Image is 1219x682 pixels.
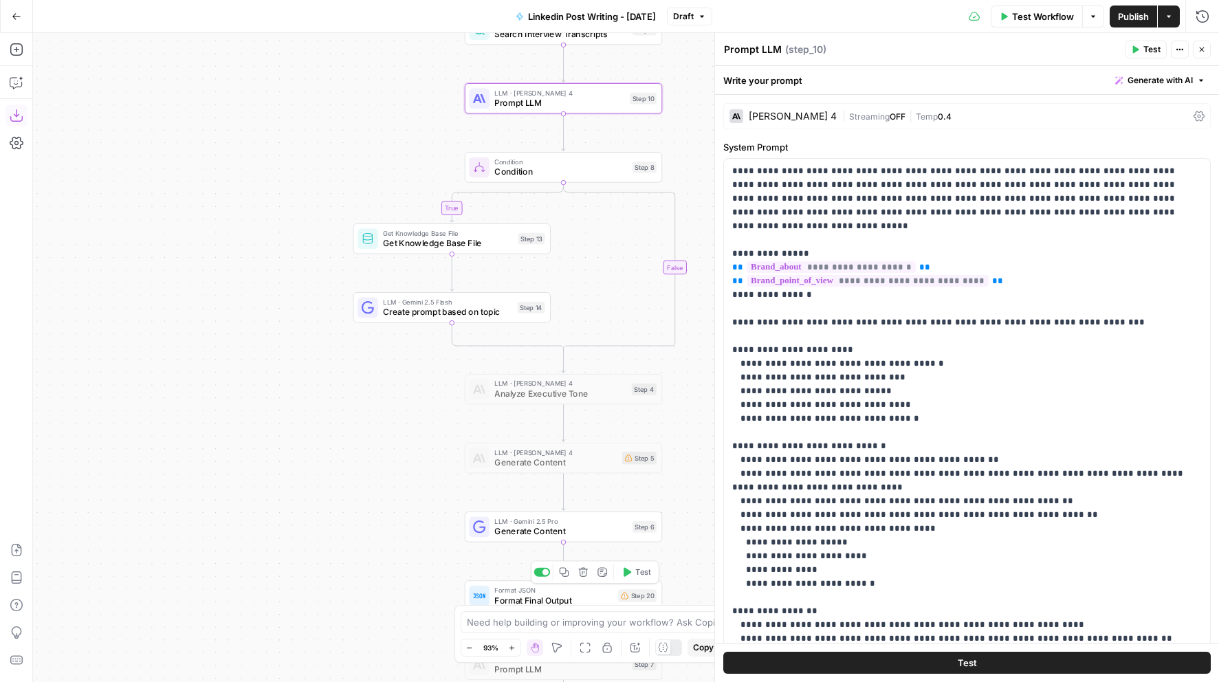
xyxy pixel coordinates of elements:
span: Linkedin Post Writing - [DATE] [528,10,656,23]
span: Prompt LLM [494,96,624,109]
div: Step 10 [630,93,657,104]
button: Linkedin Post Writing - [DATE] [507,5,664,27]
div: ConditionConditionStep 8 [465,152,662,183]
div: Step 3 [633,24,657,36]
button: Test [723,652,1211,674]
button: Test Workflow [991,5,1082,27]
g: Edge from step_8-conditional-end to step_4 [562,349,566,373]
span: Draft [673,10,694,23]
span: Get Knowledge Base File [383,228,513,238]
span: Analyze Executive Tone [494,387,626,400]
span: Temp [916,111,938,122]
span: LLM · [PERSON_NAME] 4 [494,447,617,457]
span: Test [635,566,650,578]
textarea: Prompt LLM [724,43,782,56]
span: Get Knowledge Base File [383,236,513,250]
g: Edge from step_4 to step_5 [562,404,566,441]
g: Edge from step_8 to step_13 [450,183,563,222]
g: Edge from step_14 to step_8-conditional-end [452,323,563,353]
button: Publish [1110,5,1157,27]
span: Format Final Output [494,594,613,607]
span: OFF [890,111,905,122]
div: LLM · [PERSON_NAME] 4Prompt LLMStep 10 [465,83,662,114]
span: LLM · [PERSON_NAME] 4 [494,87,624,98]
span: Test [1143,43,1161,56]
div: Step 8 [633,162,657,173]
div: Step 13 [518,233,545,245]
div: LLM · Claude Opus 4Prompt LLMStep 7 [465,649,662,680]
div: LLM · Gemini 2.5 ProGenerate ContentStep 6 [465,511,662,542]
button: Test [1125,41,1167,58]
span: LLM · Gemini 2.5 Flash [383,297,512,307]
div: Step 7 [633,659,657,670]
span: ( step_10 ) [785,43,826,56]
button: Test [616,564,655,580]
div: Get Knowledge Base FileGet Knowledge Base FileStep 13 [353,223,551,254]
span: Generate with AI [1128,74,1193,87]
div: Step 5 [622,452,657,465]
g: Edge from step_13 to step_14 [450,254,454,291]
span: | [905,109,916,122]
div: Step 4 [632,384,657,395]
span: 0.4 [938,111,952,122]
button: Draft [667,8,712,25]
span: Generate Content [494,456,617,469]
div: LLM · [PERSON_NAME] 4Generate ContentStep 5 [465,443,662,474]
span: Condition [494,166,627,179]
span: Test Workflow [1012,10,1074,23]
div: Step 6 [633,521,657,533]
div: Step 14 [518,302,545,313]
div: LLM · Gemini 2.5 FlashCreate prompt based on topicStep 14 [353,292,551,323]
div: LLM · [PERSON_NAME] 4Analyze Executive ToneStep 4 [465,374,662,405]
g: Edge from step_8 to step_8-conditional-end [564,183,675,353]
span: LLM · Gemini 2.5 Pro [494,516,627,527]
button: Copy [688,639,719,657]
div: Format JSONFormat Final OutputStep 20Test [465,580,662,611]
span: LLM · [PERSON_NAME] 4 [494,378,626,388]
span: Test [958,656,977,670]
span: Create prompt based on topic [383,306,512,319]
span: Search Interview Transcripts [494,27,627,41]
span: Format JSON [494,585,613,595]
span: Prompt LLM [494,663,627,676]
div: [PERSON_NAME] 4 [749,111,837,121]
g: Edge from step_10 to step_8 [562,113,566,151]
div: Write your prompt [715,66,1219,94]
div: Search Interview TranscriptsStep 3 [465,14,662,45]
button: Generate with AI [1110,71,1211,89]
span: Generate Content [494,525,627,538]
span: Copy [693,641,714,654]
div: Step 20 [618,589,657,602]
span: 93% [483,642,498,653]
g: Edge from step_5 to step_6 [562,473,566,510]
span: Condition [494,157,627,167]
span: | [842,109,849,122]
span: Streaming [849,111,890,122]
span: Publish [1118,10,1149,23]
label: System Prompt [723,140,1211,154]
g: Edge from step_3 to step_10 [562,45,566,82]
